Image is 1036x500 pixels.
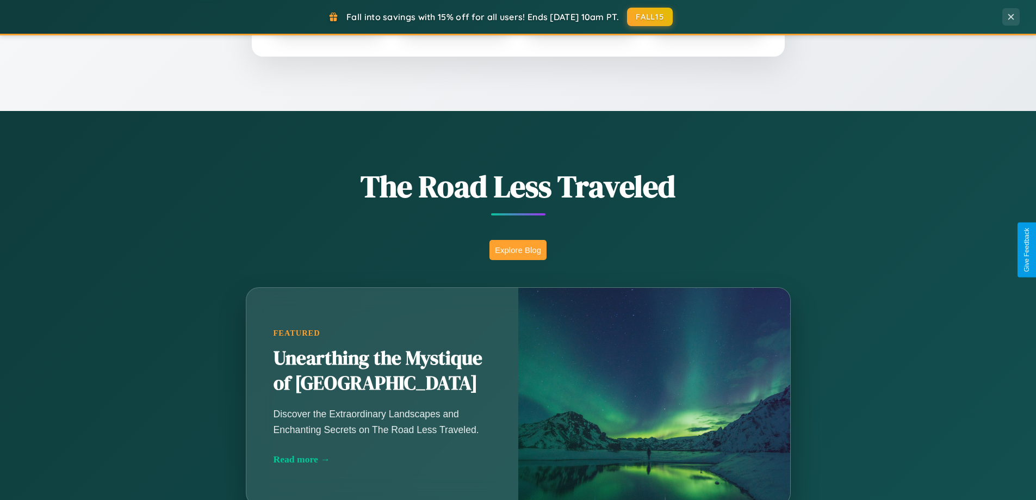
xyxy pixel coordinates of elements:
div: Featured [274,329,491,338]
h1: The Road Less Traveled [192,165,845,207]
button: FALL15 [627,8,673,26]
div: Give Feedback [1023,228,1031,272]
span: Fall into savings with 15% off for all users! Ends [DATE] 10am PT. [346,11,619,22]
p: Discover the Extraordinary Landscapes and Enchanting Secrets on The Road Less Traveled. [274,406,491,437]
div: Read more → [274,454,491,465]
h2: Unearthing the Mystique of [GEOGRAPHIC_DATA] [274,346,491,396]
button: Explore Blog [489,240,547,260]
